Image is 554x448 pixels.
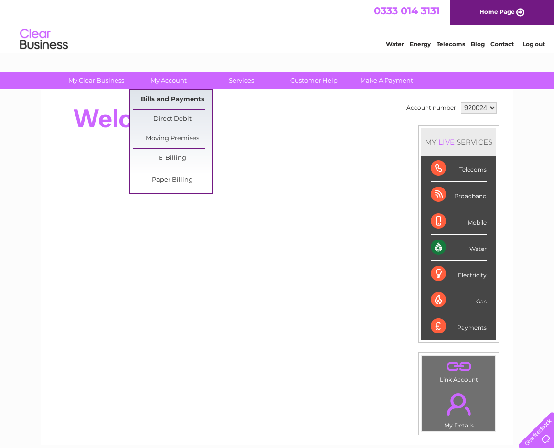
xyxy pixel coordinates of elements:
div: Electricity [431,261,487,287]
img: logo.png [20,25,68,54]
div: Telecoms [431,156,487,182]
div: Mobile [431,208,487,235]
td: Account number [404,100,458,116]
a: Blog [471,41,485,48]
a: Paper Billing [133,171,212,190]
a: . [425,387,493,421]
div: Broadband [431,182,487,208]
td: Link Account [422,355,496,385]
a: Contact [490,41,514,48]
a: Services [202,72,281,89]
a: Make A Payment [347,72,426,89]
a: Telecoms [437,41,465,48]
a: My Clear Business [57,72,136,89]
td: My Details [422,385,496,432]
div: LIVE [437,137,457,146]
div: Gas [431,287,487,313]
div: Clear Business is a trading name of Verastar Limited (registered in [GEOGRAPHIC_DATA] No. 3667643... [52,5,503,46]
a: E-Billing [133,149,212,168]
a: Water [386,41,404,48]
a: My Account [129,72,208,89]
div: MY SERVICES [421,128,496,156]
a: . [425,358,493,375]
div: Payments [431,313,487,339]
a: Moving Premises [133,129,212,148]
div: Water [431,235,487,261]
a: Log out [522,41,545,48]
a: Bills and Payments [133,90,212,109]
a: Customer Help [275,72,353,89]
a: 0333 014 3131 [374,5,440,17]
a: Energy [410,41,431,48]
a: Direct Debit [133,110,212,129]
